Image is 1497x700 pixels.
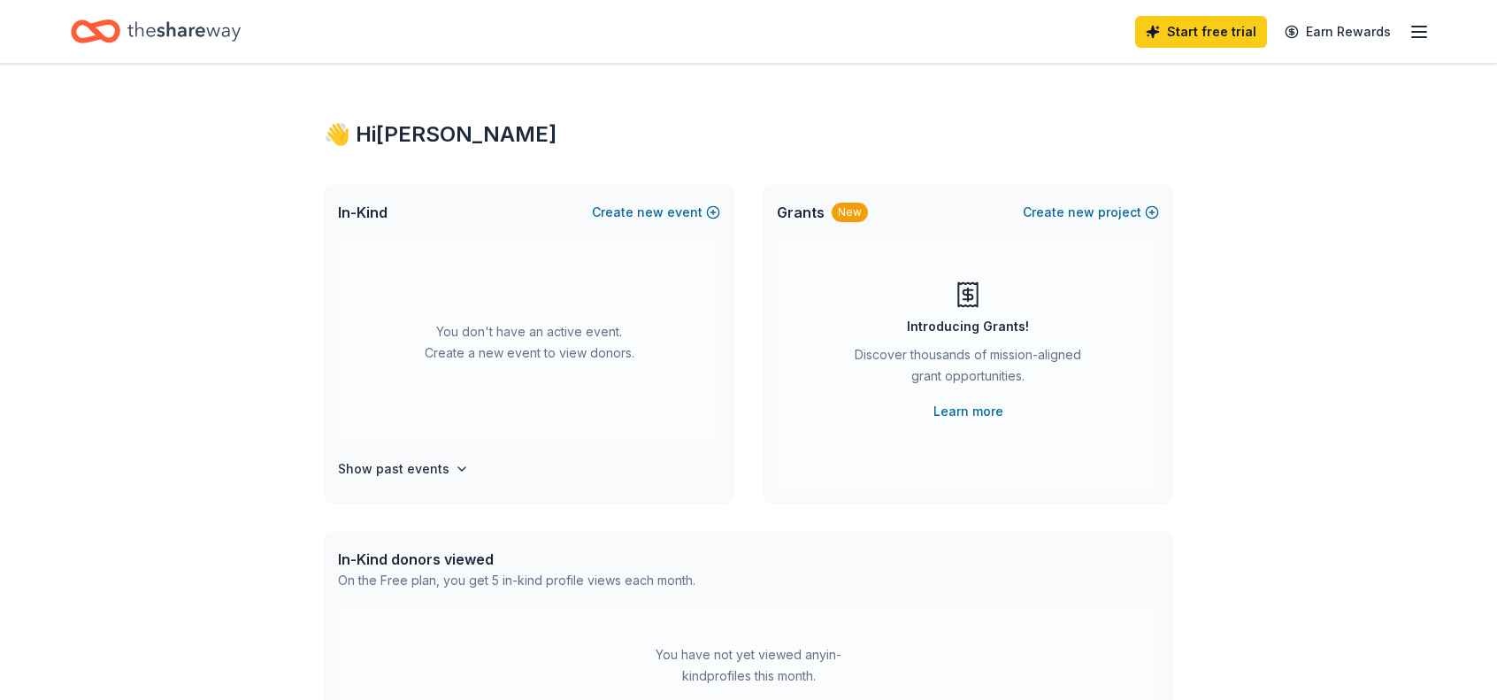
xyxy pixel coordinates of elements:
[71,11,241,52] a: Home
[324,120,1173,149] div: 👋 Hi [PERSON_NAME]
[933,401,1003,422] a: Learn more
[338,458,449,480] h4: Show past events
[1023,202,1159,223] button: Createnewproject
[637,202,664,223] span: new
[848,344,1088,394] div: Discover thousands of mission-aligned grant opportunities.
[832,203,868,222] div: New
[1068,202,1094,223] span: new
[338,549,695,570] div: In-Kind donors viewed
[777,202,825,223] span: Grants
[592,202,720,223] button: Createnewevent
[338,202,388,223] span: In-Kind
[338,241,720,444] div: You don't have an active event. Create a new event to view donors.
[907,316,1029,337] div: Introducing Grants!
[1135,16,1267,48] a: Start free trial
[638,644,859,687] div: You have not yet viewed any in-kind profiles this month.
[338,458,469,480] button: Show past events
[1274,16,1401,48] a: Earn Rewards
[338,570,695,591] div: On the Free plan, you get 5 in-kind profile views each month.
